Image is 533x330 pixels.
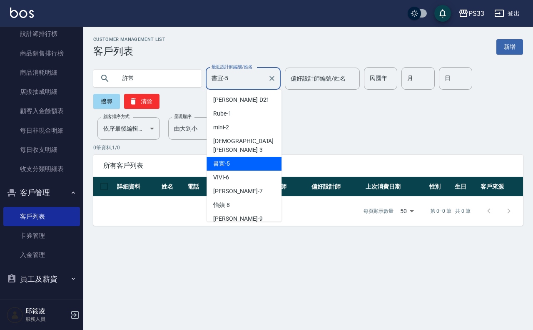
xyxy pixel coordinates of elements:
[3,182,80,204] button: 客戶管理
[103,113,130,120] label: 顧客排序方式
[3,268,80,290] button: 員工及薪資
[213,109,232,118] span: Rube -1
[3,82,80,101] a: 店販抽成明細
[256,177,310,196] th: 最近設計師
[213,187,262,196] span: [PERSON_NAME] -7
[159,177,185,196] th: 姓名
[496,39,523,55] a: 新增
[478,177,523,196] th: 客戶來源
[97,117,160,140] div: 依序最後編輯時間
[213,159,230,168] span: 書宜 -5
[3,121,80,140] a: 每日非現金明細
[213,137,275,154] span: [DEMOGRAPHIC_DATA][PERSON_NAME] -3
[93,144,523,151] p: 0 筆資料, 1 / 0
[25,307,68,315] h5: 邱筱凌
[213,214,262,223] span: [PERSON_NAME] -9
[364,177,427,196] th: 上次消費日期
[455,5,488,22] button: PS33
[10,8,34,18] img: Logo
[430,207,471,215] p: 第 0–0 筆 共 0 筆
[309,177,364,196] th: 偏好設計師
[115,177,159,196] th: 詳細資料
[3,207,80,226] a: 客戶列表
[3,63,80,82] a: 商品消耗明細
[168,117,231,140] div: 由大到小
[93,45,165,57] h3: 客戶列表
[3,226,80,245] a: 卡券管理
[213,201,230,209] span: 怡媜 -8
[185,177,211,196] th: 電話
[117,67,195,90] input: 搜尋關鍵字
[124,94,159,109] button: 清除
[3,24,80,43] a: 設計師排行榜
[3,140,80,159] a: 每日收支明細
[7,307,23,323] img: Person
[174,113,192,120] label: 呈現順序
[213,123,229,132] span: mini -2
[266,73,278,84] button: Clear
[491,6,523,21] button: 登出
[93,94,120,109] button: 搜尋
[364,207,394,215] p: 每頁顯示數量
[3,159,80,179] a: 收支分類明細表
[93,37,165,42] h2: Customer Management List
[434,5,451,22] button: save
[212,64,253,70] label: 最近設計師編號/姓名
[3,44,80,63] a: 商品銷售排行榜
[25,315,68,323] p: 服務人員
[468,8,484,19] div: PS33
[3,101,80,121] a: 顧客入金餘額表
[103,161,513,170] span: 所有客戶列表
[427,177,453,196] th: 性別
[453,177,478,196] th: 生日
[213,173,229,182] span: VIVI -6
[3,245,80,265] a: 入金管理
[213,96,269,104] span: [PERSON_NAME] -D21
[397,200,417,222] div: 50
